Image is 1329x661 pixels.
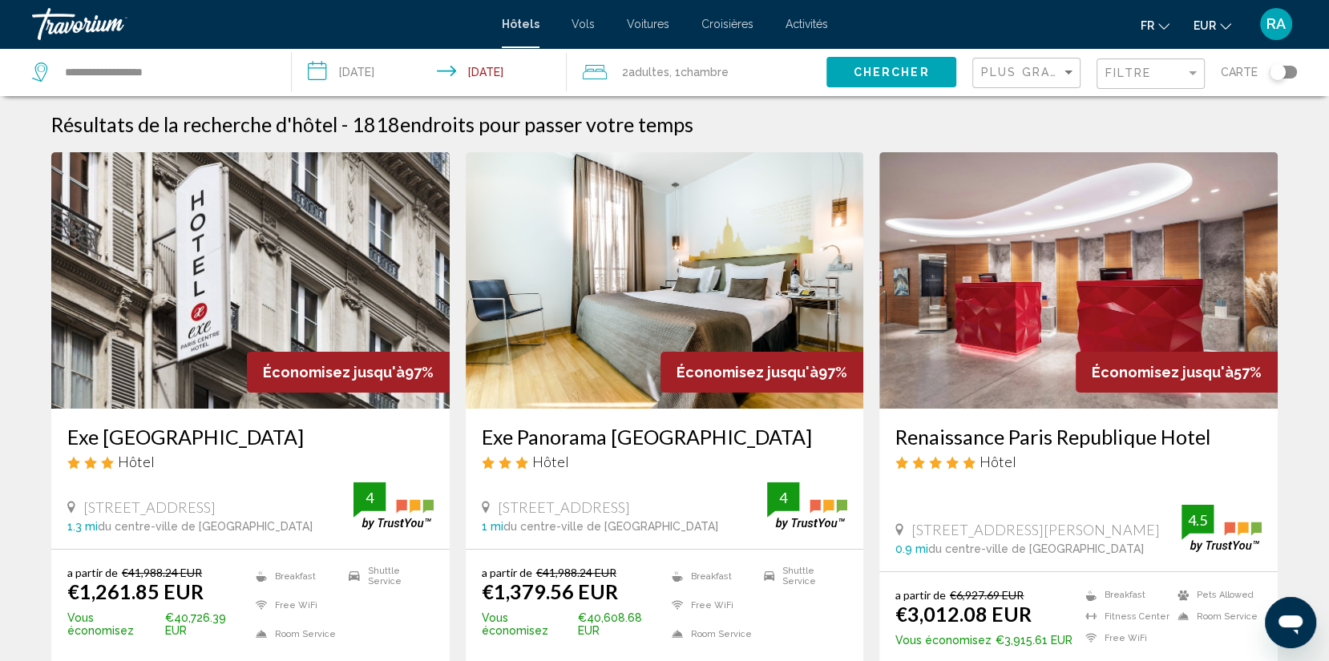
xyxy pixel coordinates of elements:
[341,566,434,586] li: Shuttle Service
[263,364,405,381] span: Économisez jusqu'à
[664,566,756,586] li: Breakfast
[1169,588,1262,602] li: Pets Allowed
[895,425,1262,449] a: Renaissance Paris Republique Hotel
[466,152,864,409] img: Hotel image
[67,453,434,470] div: 3 star Hotel
[1077,588,1169,602] li: Breakfast
[1105,67,1151,79] span: Filtre
[536,566,616,579] del: €41,988.24 EUR
[981,66,1172,79] span: Plus grandes économies
[353,482,434,530] img: trustyou-badge.svg
[67,579,204,603] ins: €1,261.85 EUR
[756,566,848,586] li: Shuttle Service
[677,364,818,381] span: Économisez jusqu'à
[51,112,337,136] h1: Résultats de la recherche d'hôtel
[341,112,348,136] span: -
[1265,597,1316,648] iframe: Bouton de lancement de la fenêtre de messagerie
[628,66,669,79] span: Adultes
[498,498,630,516] span: [STREET_ADDRESS]
[895,634,992,647] span: Vous économisez
[1077,631,1169,645] li: Free WiFi
[247,352,450,393] div: 97%
[1221,61,1258,83] span: Carte
[400,112,693,136] span: endroits pour passer votre temps
[83,498,216,516] span: [STREET_ADDRESS]
[1077,610,1169,623] li: Fitness Center
[895,453,1262,470] div: 5 star Hotel
[118,453,155,470] span: Hôtel
[1097,58,1205,91] button: Filter
[503,520,718,533] span: du centre-ville de [GEOGRAPHIC_DATA]
[1255,7,1297,41] button: Menu utilisateur
[353,488,386,507] div: 4
[1076,352,1278,393] div: 57%
[482,520,503,533] span: 1 mi
[292,48,568,96] button: Check-in date: Oct 10, 2025 Check-out date: Oct 17, 2025
[680,66,728,79] span: Chambre
[67,611,248,637] p: €40,726.39 EUR
[572,18,595,30] a: Vols
[567,48,826,96] button: Travelers: 2 adults, 0 children
[1194,19,1216,32] font: EUR
[482,611,664,637] p: €40,608.68 EUR
[1194,14,1231,37] button: Changer de devise
[627,18,669,30] a: Voitures
[98,520,313,533] span: du centre-ville de [GEOGRAPHIC_DATA]
[911,521,1159,538] span: [STREET_ADDRESS][PERSON_NAME]
[352,112,693,136] h2: 1818
[248,594,341,615] li: Free WiFi
[482,611,575,637] span: Vous économisez
[532,453,569,470] span: Hôtel
[502,18,539,30] a: Hôtels
[67,425,434,449] a: Exe [GEOGRAPHIC_DATA]
[1182,505,1262,552] img: trustyou-badge.svg
[981,67,1076,80] mat-select: Sort by
[621,61,669,83] span: 2
[51,152,450,409] img: Hotel image
[1092,364,1234,381] span: Économisez jusqu'à
[879,152,1278,409] img: Hotel image
[32,8,486,40] a: Travorium
[1141,14,1169,37] button: Changer de langue
[67,520,98,533] span: 1.3 mi
[826,57,956,87] button: Chercher
[895,542,928,555] span: 0.9 mi
[67,611,161,637] span: Vous économisez
[482,566,532,579] span: a partir de
[854,67,930,79] span: Chercher
[482,453,848,470] div: 3 star Hotel
[1266,15,1286,32] font: RA
[950,588,1024,602] del: €6,927.69 EUR
[786,18,828,30] a: Activités
[895,602,1032,626] ins: €3,012.08 EUR
[122,566,202,579] del: €41,988.24 EUR
[895,634,1072,647] p: €3,915.61 EUR
[67,566,118,579] span: a partir de
[767,488,799,507] div: 4
[664,594,756,615] li: Free WiFi
[767,482,847,530] img: trustyou-badge.svg
[1141,19,1154,32] font: fr
[248,623,341,644] li: Room Service
[1258,65,1297,79] button: Toggle map
[980,453,1016,470] span: Hôtel
[482,425,848,449] a: Exe Panorama [GEOGRAPHIC_DATA]
[895,588,946,602] span: a partir de
[1169,610,1262,623] li: Room Service
[660,352,863,393] div: 97%
[1182,510,1214,530] div: 4.5
[701,18,753,30] a: Croisières
[248,566,341,586] li: Breakfast
[482,579,618,603] ins: €1,379.56 EUR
